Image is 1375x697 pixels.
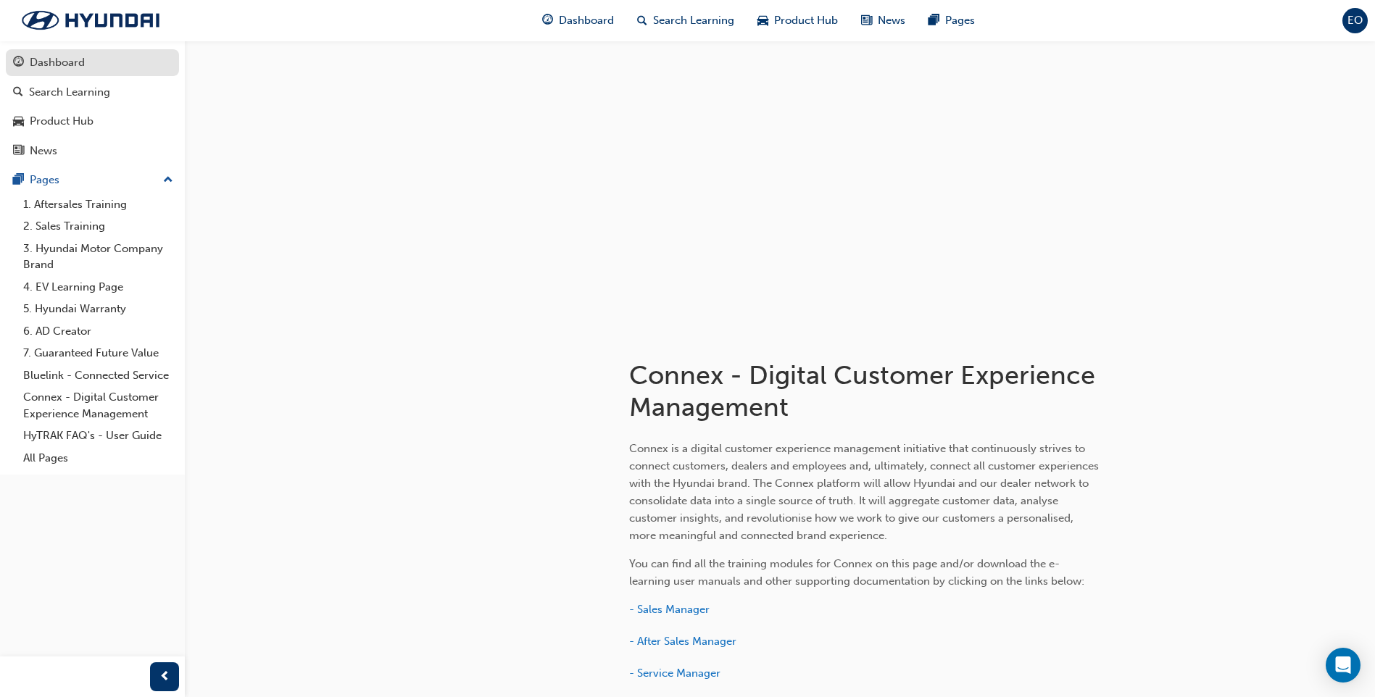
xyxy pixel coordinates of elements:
[13,145,24,158] span: news-icon
[629,359,1105,422] h1: Connex - Digital Customer Experience Management
[17,364,179,387] a: Bluelink - Connected Service
[542,12,553,30] span: guage-icon
[17,238,179,276] a: 3. Hyundai Motor Company Brand
[531,6,626,36] a: guage-iconDashboard
[929,12,939,30] span: pages-icon
[13,57,24,70] span: guage-icon
[13,86,23,99] span: search-icon
[746,6,849,36] a: car-iconProduct Hub
[7,5,174,36] img: Trak
[878,12,905,29] span: News
[13,115,24,128] span: car-icon
[17,320,179,343] a: 6. AD Creator
[17,342,179,364] a: 7. Guaranteed Future Value
[6,167,179,193] button: Pages
[17,298,179,320] a: 5. Hyundai Warranty
[29,84,110,101] div: Search Learning
[30,172,59,188] div: Pages
[945,12,975,29] span: Pages
[626,6,746,36] a: search-iconSearch Learning
[637,12,647,30] span: search-icon
[159,668,170,686] span: prev-icon
[629,667,720,680] a: - Service Manager
[861,12,872,30] span: news-icon
[17,276,179,299] a: 4. EV Learning Page
[559,12,614,29] span: Dashboard
[1326,648,1361,683] div: Open Intercom Messenger
[1342,8,1368,33] button: EO
[629,603,710,616] a: - Sales Manager
[17,447,179,469] a: All Pages
[30,113,94,130] div: Product Hub
[6,46,179,167] button: DashboardSearch LearningProduct HubNews
[6,138,179,164] a: News
[17,215,179,238] a: 2. Sales Training
[629,635,736,648] a: - After Sales Manager
[17,193,179,216] a: 1. Aftersales Training
[13,174,24,187] span: pages-icon
[17,425,179,447] a: HyTRAK FAQ's - User Guide
[30,143,57,159] div: News
[653,12,734,29] span: Search Learning
[629,557,1084,588] span: You can find all the training modules for Connex on this page and/or download the e-learning user...
[849,6,917,36] a: news-iconNews
[6,49,179,76] a: Dashboard
[30,54,85,71] div: Dashboard
[163,171,173,190] span: up-icon
[6,108,179,135] a: Product Hub
[1347,12,1363,29] span: EO
[774,12,838,29] span: Product Hub
[629,442,1102,542] span: Connex is a digital customer experience management initiative that continuously strives to connec...
[757,12,768,30] span: car-icon
[6,79,179,106] a: Search Learning
[917,6,986,36] a: pages-iconPages
[17,386,179,425] a: Connex - Digital Customer Experience Management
